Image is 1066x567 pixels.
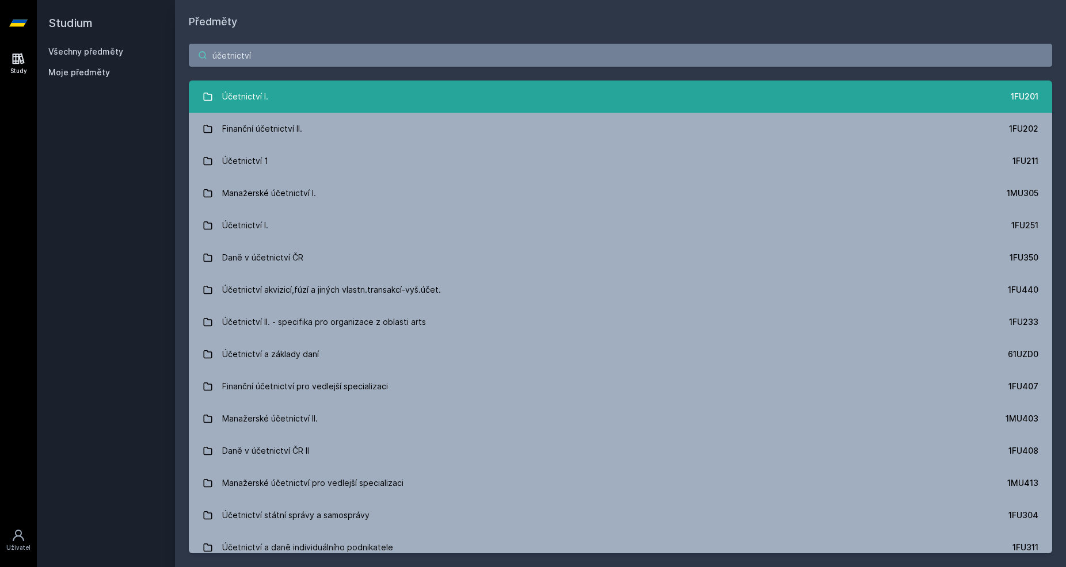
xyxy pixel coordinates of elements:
div: Daně v účetnictví ČR II [222,439,309,462]
div: 1MU305 [1007,187,1038,199]
a: Účetnictví 1 1FU211 [189,145,1052,177]
div: Účetnictví a základy daní [222,343,319,366]
div: 1FU233 [1009,316,1038,328]
div: Účetnictví I. [222,214,268,237]
div: 1FU251 [1011,220,1038,231]
a: Manažerské účetnictví pro vedlejší specializaci 1MU413 [189,467,1052,499]
div: Daně v účetnictví ČR [222,246,303,269]
div: Účetnictví státní správy a samosprávy [222,504,370,527]
div: 61UZD0 [1008,348,1038,360]
h1: Předměty [189,14,1052,30]
input: Název nebo ident předmětu… [189,44,1052,67]
div: 1FU202 [1009,123,1038,135]
a: Manažerské účetnictví I. 1MU305 [189,177,1052,209]
a: Účetnictví a daně individuálního podnikatele 1FU311 [189,531,1052,564]
div: Účetnictví II. - specifika pro organizace z oblasti arts [222,311,426,334]
div: Uživatel [6,543,31,552]
div: Manažerské účetnictví II. [222,407,318,430]
a: Účetnictví II. - specifika pro organizace z oblasti arts 1FU233 [189,306,1052,338]
a: Manažerské účetnictví II. 1MU403 [189,403,1052,435]
a: Účetnictví státní správy a samosprávy 1FU304 [189,499,1052,531]
div: 1FU408 [1008,445,1038,457]
div: Manažerské účetnictví I. [222,182,316,205]
div: 1FU350 [1010,252,1038,263]
a: Účetnictví I. 1FU251 [189,209,1052,242]
div: 1FU304 [1008,509,1038,521]
div: Manažerské účetnictví pro vedlejší specializaci [222,472,403,495]
span: Moje předměty [48,67,110,78]
a: Uživatel [2,523,35,558]
a: Účetnictví I. 1FU201 [189,81,1052,113]
a: Účetnictví a základy daní 61UZD0 [189,338,1052,370]
div: 1FU407 [1008,381,1038,392]
div: Účetnictví a daně individuálního podnikatele [222,536,393,559]
a: Finanční účetnictví II. 1FU202 [189,113,1052,145]
a: Finanční účetnictví pro vedlejší specializaci 1FU407 [189,370,1052,403]
div: 1MU403 [1006,413,1038,424]
div: Účetnictví I. [222,85,268,108]
a: Daně v účetnictví ČR II 1FU408 [189,435,1052,467]
div: 1FU440 [1008,284,1038,296]
div: Účetnictví akvizicí,fúzí a jiných vlastn.transakcí-vyš.účet. [222,278,441,301]
div: 1FU201 [1011,91,1038,102]
a: Účetnictví akvizicí,fúzí a jiných vlastn.transakcí-vyš.účet. 1FU440 [189,274,1052,306]
div: 1MU413 [1007,477,1038,489]
div: 1FU211 [1012,155,1038,167]
a: Všechny předměty [48,47,123,56]
div: Finanční účetnictví pro vedlejší specializaci [222,375,388,398]
div: Finanční účetnictví II. [222,117,302,140]
a: Daně v účetnictví ČR 1FU350 [189,242,1052,274]
div: Účetnictví 1 [222,150,268,173]
a: Study [2,46,35,81]
div: 1FU311 [1012,542,1038,553]
div: Study [10,67,27,75]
